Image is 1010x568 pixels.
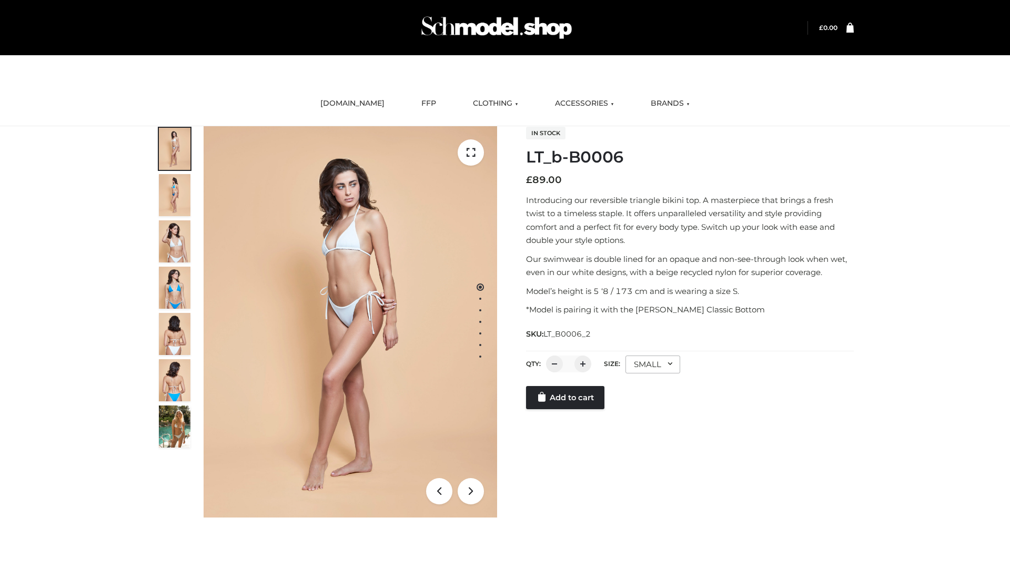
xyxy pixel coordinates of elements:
[159,267,190,309] img: ArielClassicBikiniTop_CloudNine_AzureSky_OW114ECO_4-scaled.jpg
[643,92,698,115] a: BRANDS
[159,359,190,401] img: ArielClassicBikiniTop_CloudNine_AzureSky_OW114ECO_8-scaled.jpg
[159,313,190,355] img: ArielClassicBikiniTop_CloudNine_AzureSky_OW114ECO_7-scaled.jpg
[159,220,190,262] img: ArielClassicBikiniTop_CloudNine_AzureSky_OW114ECO_3-scaled.jpg
[819,24,823,32] span: £
[159,174,190,216] img: ArielClassicBikiniTop_CloudNine_AzureSky_OW114ECO_2-scaled.jpg
[526,303,854,317] p: *Model is pairing it with the [PERSON_NAME] Classic Bottom
[604,360,620,368] label: Size:
[526,360,541,368] label: QTY:
[526,194,854,247] p: Introducing our reversible triangle bikini top. A masterpiece that brings a fresh twist to a time...
[526,127,565,139] span: In stock
[526,328,592,340] span: SKU:
[547,92,622,115] a: ACCESSORIES
[625,356,680,373] div: SMALL
[465,92,526,115] a: CLOTHING
[413,92,444,115] a: FFP
[819,24,837,32] a: £0.00
[526,252,854,279] p: Our swimwear is double lined for an opaque and non-see-through look when wet, even in our white d...
[543,329,591,339] span: LT_B0006_2
[159,128,190,170] img: ArielClassicBikiniTop_CloudNine_AzureSky_OW114ECO_1-scaled.jpg
[312,92,392,115] a: [DOMAIN_NAME]
[819,24,837,32] bdi: 0.00
[526,148,854,167] h1: LT_b-B0006
[204,126,497,518] img: LT_b-B0006
[526,285,854,298] p: Model’s height is 5 ‘8 / 173 cm and is wearing a size S.
[526,174,562,186] bdi: 89.00
[159,405,190,448] img: Arieltop_CloudNine_AzureSky2.jpg
[526,386,604,409] a: Add to cart
[418,7,575,48] img: Schmodel Admin 964
[526,174,532,186] span: £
